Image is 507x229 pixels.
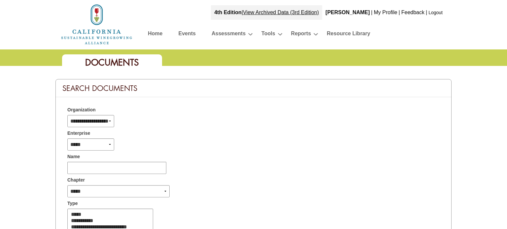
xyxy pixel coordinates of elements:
[67,153,80,160] span: Name
[56,79,451,97] div: Search Documents
[67,177,85,184] span: Chapter
[374,10,397,15] a: My Profile
[67,106,96,113] span: Organization
[291,29,311,41] a: Reports
[401,10,424,15] a: Feedback
[60,3,133,45] img: logo_cswa2x.png
[214,10,242,15] strong: 4th Edition
[325,10,370,15] b: [PERSON_NAME]
[398,5,401,20] div: |
[211,5,322,20] div: |
[67,200,78,207] span: Type
[425,5,428,20] div: |
[60,21,133,27] a: Home
[85,57,139,68] span: Documents
[261,29,275,41] a: Tools
[178,29,195,41] a: Events
[212,29,246,41] a: Assessments
[243,10,319,15] a: View Archived Data (3rd Edition)
[148,29,162,41] a: Home
[428,10,443,15] a: Logout
[67,130,90,137] span: Enterprise
[370,5,373,20] div: |
[327,29,370,41] a: Resource Library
